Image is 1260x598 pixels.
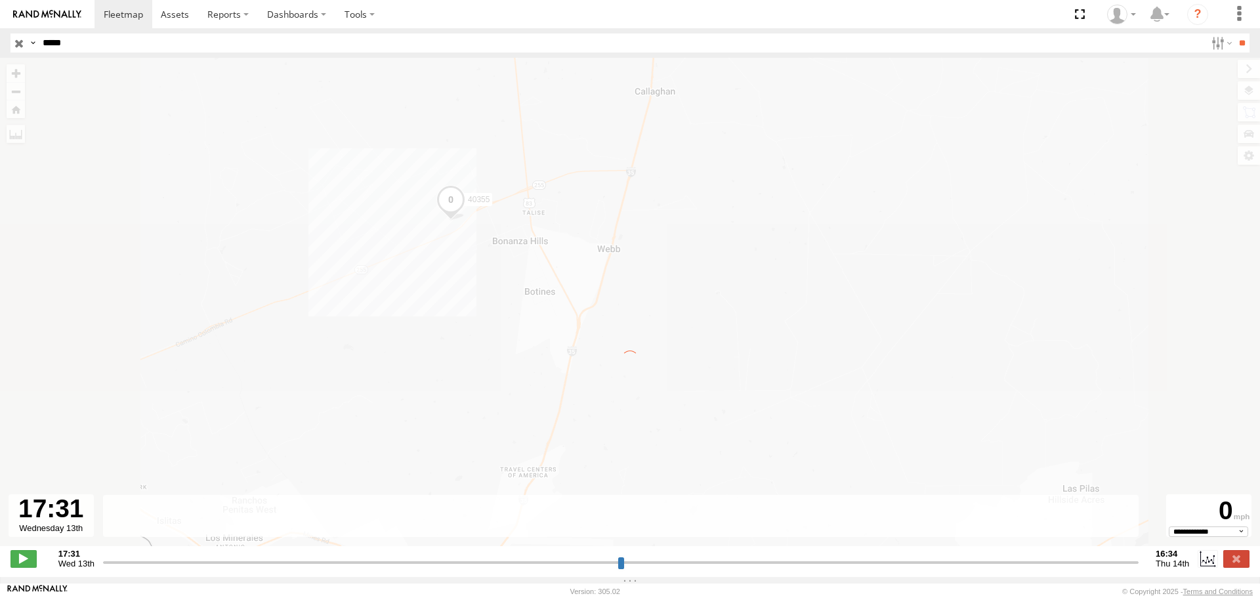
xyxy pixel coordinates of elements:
[1102,5,1141,24] div: Caseta Laredo TX
[1156,559,1189,568] span: Thu 14th Aug 2025
[28,33,38,53] label: Search Query
[1122,587,1253,595] div: © Copyright 2025 -
[1223,550,1249,567] label: Close
[13,10,81,19] img: rand-logo.svg
[1183,587,1253,595] a: Terms and Conditions
[58,549,94,559] strong: 17:31
[10,550,37,567] label: Play/Stop
[1168,496,1249,526] div: 0
[1156,549,1189,559] strong: 16:34
[7,585,68,598] a: Visit our Website
[570,587,620,595] div: Version: 305.02
[1187,4,1208,25] i: ?
[58,559,94,568] span: Wed 13th Aug 2025
[1206,33,1234,53] label: Search Filter Options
